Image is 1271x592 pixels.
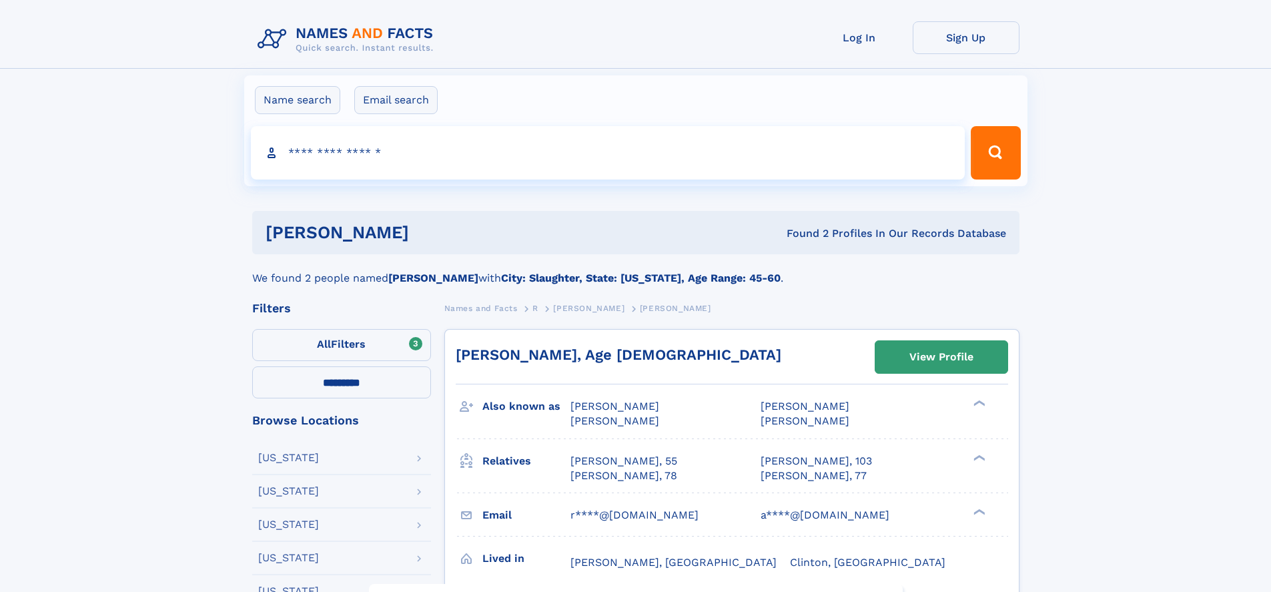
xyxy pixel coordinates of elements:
a: [PERSON_NAME] [553,300,624,316]
a: [PERSON_NAME], 78 [570,469,677,483]
a: [PERSON_NAME], Age [DEMOGRAPHIC_DATA] [456,346,781,363]
a: [PERSON_NAME], 103 [761,454,872,469]
div: ❯ [970,453,986,462]
b: [PERSON_NAME] [388,272,478,284]
span: [PERSON_NAME] [570,414,659,427]
a: Sign Up [913,21,1019,54]
div: [US_STATE] [258,519,319,530]
div: [US_STATE] [258,486,319,497]
a: Names and Facts [444,300,518,316]
h3: Also known as [482,395,570,418]
label: Name search [255,86,340,114]
span: [PERSON_NAME] [761,400,849,412]
span: [PERSON_NAME] [570,400,659,412]
div: ❯ [970,507,986,516]
label: Filters [252,329,431,361]
h3: Lived in [482,547,570,570]
span: R [532,304,538,313]
div: [US_STATE] [258,453,319,463]
div: [US_STATE] [258,553,319,563]
input: search input [251,126,965,180]
div: Browse Locations [252,414,431,426]
div: ❯ [970,399,986,408]
a: [PERSON_NAME], 55 [570,454,677,469]
span: [PERSON_NAME] [640,304,711,313]
button: Search Button [971,126,1020,180]
a: View Profile [875,341,1007,373]
span: All [317,338,331,350]
h1: [PERSON_NAME] [266,224,598,241]
a: R [532,300,538,316]
span: [PERSON_NAME], [GEOGRAPHIC_DATA] [570,556,777,569]
h3: Relatives [482,450,570,473]
div: Filters [252,302,431,314]
a: [PERSON_NAME], 77 [761,469,867,483]
div: View Profile [909,342,973,372]
label: Email search [354,86,438,114]
div: We found 2 people named with . [252,254,1019,286]
a: Log In [806,21,913,54]
span: Clinton, [GEOGRAPHIC_DATA] [790,556,945,569]
span: [PERSON_NAME] [761,414,849,427]
span: [PERSON_NAME] [553,304,624,313]
div: Found 2 Profiles In Our Records Database [598,226,1006,241]
img: Logo Names and Facts [252,21,444,57]
h3: Email [482,504,570,527]
b: City: Slaughter, State: [US_STATE], Age Range: 45-60 [501,272,781,284]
